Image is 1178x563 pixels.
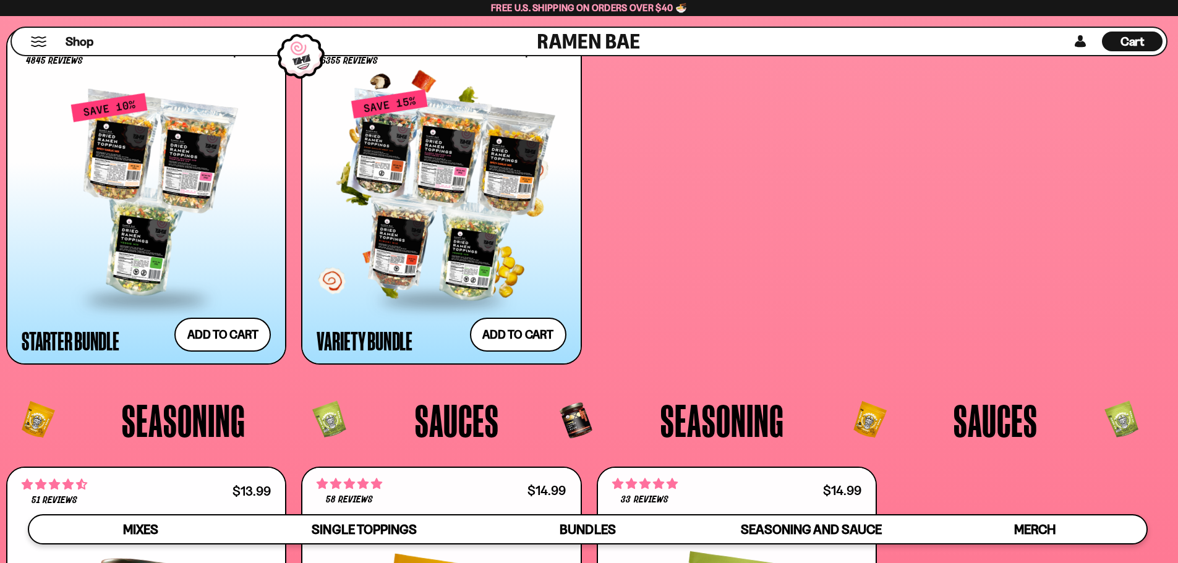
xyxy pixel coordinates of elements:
a: Bundles [476,515,699,543]
span: 4.83 stars [317,476,382,492]
span: Bundles [560,522,615,537]
div: Starter Bundle [22,329,119,352]
span: Free U.S. Shipping on Orders over $40 🍜 [491,2,687,14]
span: Cart [1120,34,1145,49]
button: Add to cart [470,318,566,352]
a: Shop [66,32,93,51]
div: $13.99 [233,485,271,497]
a: Merch [923,515,1146,543]
a: 4.63 stars 6355 reviews $114.99 Variety Bundle Add to cart [301,28,581,365]
span: 4.71 stars [22,476,87,493]
div: Variety Bundle [317,329,412,352]
div: $14.99 [823,485,861,496]
span: Merch [1014,522,1056,537]
div: Cart [1102,28,1163,55]
a: Mixes [29,515,252,543]
button: Mobile Menu Trigger [30,36,47,47]
span: Sauces [415,397,499,443]
span: Seasoning [122,397,245,443]
a: 4.71 stars 4845 reviews $69.99 Starter Bundle Add to cart [6,28,286,365]
span: Seasoning and Sauce [741,522,881,537]
a: Single Toppings [252,515,476,543]
span: 58 reviews [326,495,373,505]
div: $14.99 [527,485,566,496]
button: Add to cart [174,318,271,352]
span: 51 reviews [32,496,77,506]
span: 33 reviews [621,495,668,505]
span: Seasoning [660,397,784,443]
span: 5.00 stars [612,476,678,492]
span: Sauces [954,397,1038,443]
span: Mixes [123,522,158,537]
span: Shop [66,33,93,50]
a: Seasoning and Sauce [699,515,923,543]
span: Single Toppings [312,522,416,537]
